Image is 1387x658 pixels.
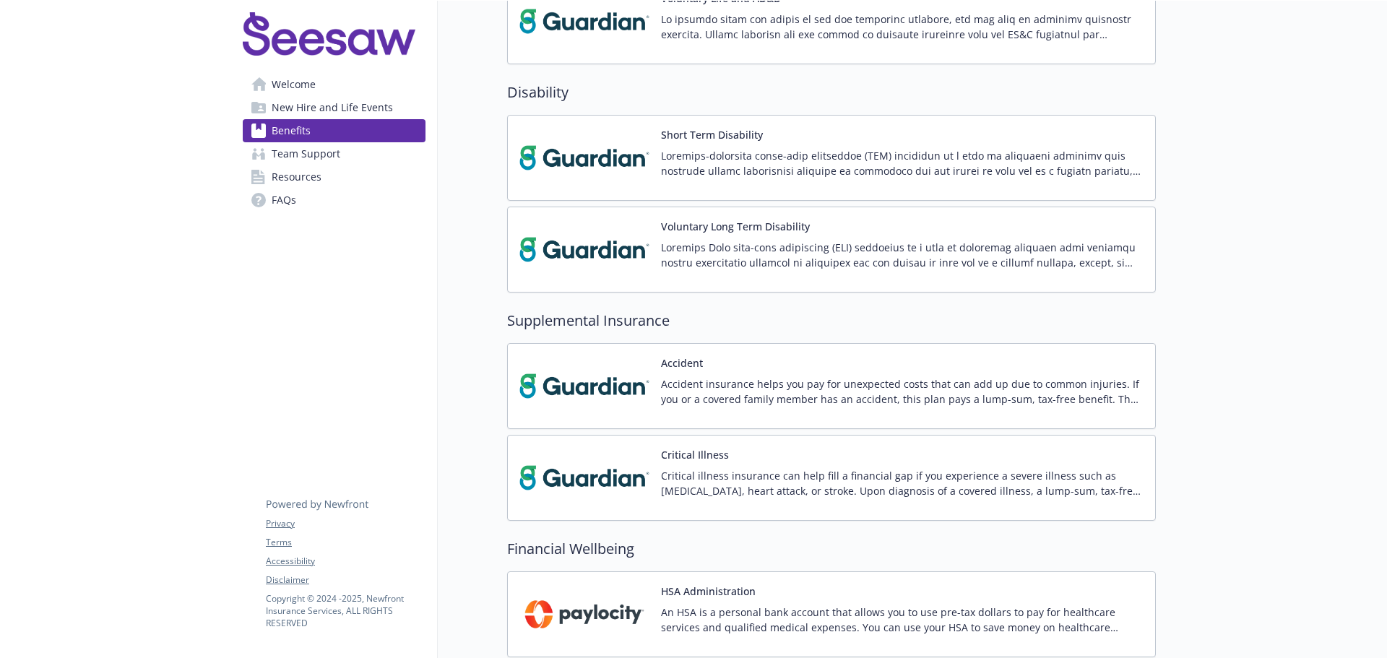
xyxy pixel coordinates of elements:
a: Benefits [243,119,425,142]
p: Accident insurance helps you pay for unexpected costs that can add up due to common injuries. If ... [661,376,1144,407]
p: An HSA is a personal bank account that allows you to use pre-tax dollars to pay for healthcare se... [661,605,1144,635]
p: Loremips-dolorsita conse-adip elitseddoe (TEM) incididun ut l etdo ma aliquaeni adminimv quis nos... [661,148,1144,178]
img: Guardian carrier logo [519,127,649,189]
p: Loremips Dolo sita-cons adipiscing (ELI) seddoeius te i utla et doloremag aliquaen admi veniamqu ... [661,240,1144,270]
a: Welcome [243,73,425,96]
img: Guardian carrier logo [519,447,649,508]
button: Accident [661,355,703,371]
p: Lo ipsumdo sitam con adipis el sed doe temporinc utlabore, etd mag aliq en adminimv quisnostr exe... [661,12,1144,42]
a: Terms [266,536,425,549]
span: FAQs [272,189,296,212]
button: Short Term Disability [661,127,763,142]
img: Guardian carrier logo [519,219,649,280]
a: FAQs [243,189,425,212]
span: Benefits [272,119,311,142]
a: Privacy [266,517,425,530]
a: New Hire and Life Events [243,96,425,119]
span: Resources [272,165,321,189]
img: Paylocity carrier logo [519,584,649,645]
a: Team Support [243,142,425,165]
a: Accessibility [266,555,425,568]
img: Guardian carrier logo [519,355,649,417]
a: Disclaimer [266,573,425,586]
button: Voluntary Long Term Disability [661,219,810,234]
h2: Disability [507,82,1156,103]
button: HSA Administration [661,584,756,599]
h2: Financial Wellbeing [507,538,1156,560]
p: Critical illness insurance can help fill a financial gap if you experience a severe illness such ... [661,468,1144,498]
h2: Supplemental Insurance [507,310,1156,332]
a: Resources [243,165,425,189]
button: Critical Illness [661,447,729,462]
span: Team Support [272,142,340,165]
p: Copyright © 2024 - 2025 , Newfront Insurance Services, ALL RIGHTS RESERVED [266,592,425,629]
span: New Hire and Life Events [272,96,393,119]
span: Welcome [272,73,316,96]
